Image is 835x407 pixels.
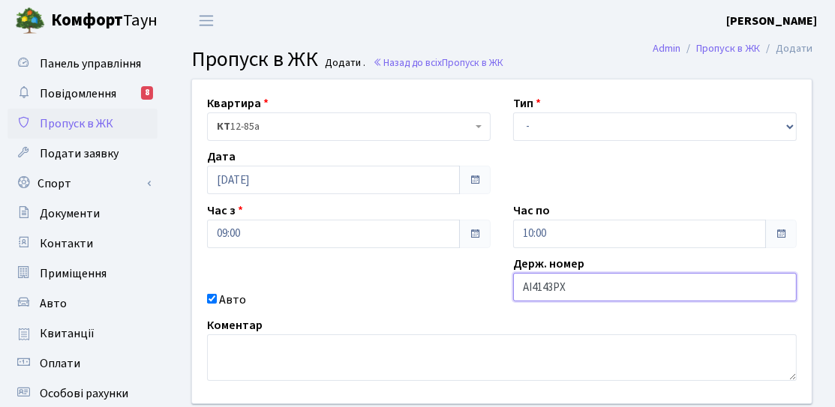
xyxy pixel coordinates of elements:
[40,85,116,102] span: Повідомлення
[217,119,230,134] b: КТ
[323,57,366,70] small: Додати .
[207,148,236,166] label: Дата
[513,273,797,301] input: AA0001AA
[207,94,269,112] label: Квартира
[40,55,141,72] span: Панель управління
[8,349,158,379] a: Оплати
[8,79,158,109] a: Повідомлення8
[40,205,100,222] span: Документи
[8,259,158,289] a: Приміщення
[207,316,263,334] label: Коментар
[696,40,760,56] a: Пропуск в ЖК
[630,33,835,64] nav: breadcrumb
[40,265,107,282] span: Приміщення
[15,6,45,36] img: logo.png
[373,55,503,70] a: Назад до всіхПропуск в ЖК
[8,49,158,79] a: Панель управління
[188,8,225,33] button: Переключити навігацію
[8,109,158,139] a: Пропуск в ЖК
[217,119,472,134] span: <b>КТ</b>&nbsp;&nbsp;&nbsp;&nbsp;12-85а
[40,355,80,372] span: Оплати
[51,8,123,32] b: Комфорт
[8,169,158,199] a: Спорт
[40,385,128,402] span: Особові рахунки
[513,255,584,273] label: Держ. номер
[207,202,243,220] label: Час з
[40,145,119,162] span: Подати заявку
[513,202,550,220] label: Час по
[141,86,153,100] div: 8
[8,289,158,319] a: Авто
[191,44,318,74] span: Пропуск в ЖК
[8,199,158,229] a: Документи
[513,94,541,112] label: Тип
[40,115,113,132] span: Пропуск в ЖК
[207,112,491,141] span: <b>КТ</b>&nbsp;&nbsp;&nbsp;&nbsp;12-85а
[51,8,158,34] span: Таун
[760,40,812,57] li: Додати
[726,13,817,29] b: [PERSON_NAME]
[40,235,93,252] span: Контакти
[442,55,503,70] span: Пропуск в ЖК
[40,325,95,342] span: Квитанції
[653,40,680,56] a: Admin
[8,319,158,349] a: Квитанції
[8,139,158,169] a: Подати заявку
[40,295,67,312] span: Авто
[219,291,246,309] label: Авто
[726,12,817,30] a: [PERSON_NAME]
[8,229,158,259] a: Контакти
